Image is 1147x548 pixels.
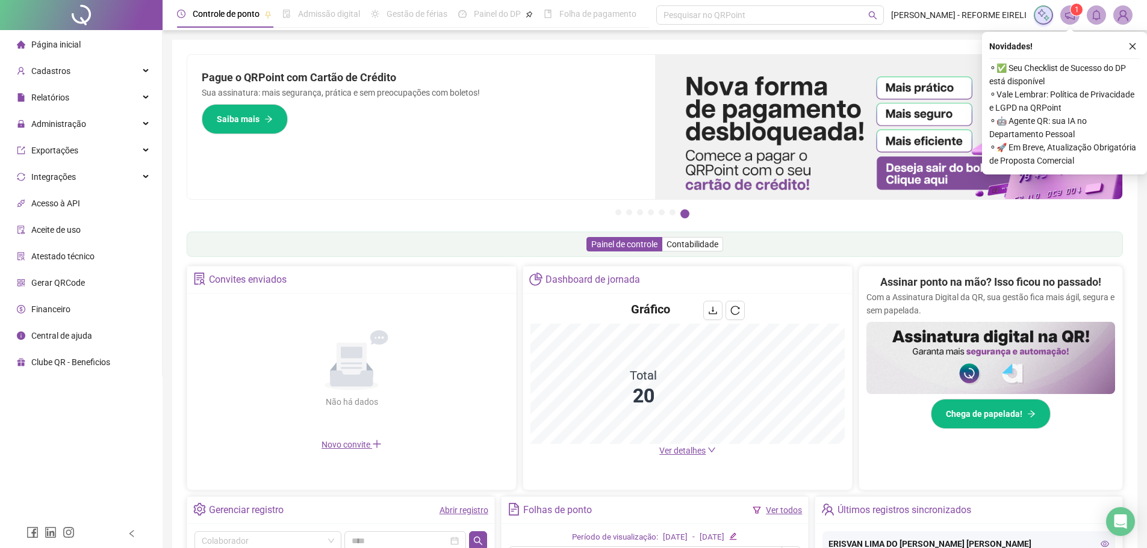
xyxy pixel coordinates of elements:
[209,269,287,290] div: Convites enviados
[458,10,467,18] span: dashboard
[1075,5,1079,14] span: 1
[31,304,70,314] span: Financeiro
[371,10,379,18] span: sun
[1037,8,1050,22] img: sparkle-icon.fc2bf0ac1784a2077858766a79e2daf3.svg
[615,209,621,215] button: 1
[821,503,834,516] span: team
[17,252,25,260] span: solution
[866,291,1115,317] p: Com a Assinatura Digital da QR, sua gestão fica mais ágil, segura e sem papelada.
[931,399,1051,429] button: Chega de papelada!
[989,141,1140,167] span: ⚬ 🚀 Em Breve, Atualização Obrigatória de Proposta Comercial
[729,532,737,540] span: edit
[264,115,273,123] span: arrow-right
[529,272,542,285] span: pie-chart
[17,93,25,102] span: file
[31,172,76,182] span: Integrações
[31,331,92,340] span: Central de ajuda
[45,526,57,538] span: linkedin
[264,11,272,18] span: pushpin
[217,112,260,126] span: Saiba mais
[17,146,25,155] span: export
[753,506,761,514] span: filter
[17,358,25,366] span: gift
[26,526,39,538] span: facebook
[372,439,382,449] span: plus
[128,529,136,538] span: left
[202,86,641,99] p: Sua assinatura: mais segurança, prática e sem preocupações com boletos!
[31,357,110,367] span: Clube QR - Beneficios
[680,209,689,218] button: 7
[631,301,670,318] h4: Gráfico
[282,10,291,18] span: file-done
[17,199,25,208] span: api
[31,225,81,235] span: Aceite de uso
[544,10,552,18] span: book
[1027,410,1036,418] span: arrow-right
[31,119,86,129] span: Administração
[31,40,81,49] span: Página inicial
[17,173,25,181] span: sync
[866,322,1115,394] img: banner%2F02c71560-61a6-44d4-94b9-c8ab97240462.png
[31,251,95,261] span: Atestado técnico
[523,500,592,520] div: Folhas de ponto
[473,536,483,546] span: search
[838,500,971,520] div: Últimos registros sincronizados
[1071,4,1083,16] sup: 1
[707,446,716,454] span: down
[766,505,802,515] a: Ver todos
[1128,42,1137,51] span: close
[648,209,654,215] button: 4
[17,331,25,340] span: info-circle
[387,9,447,19] span: Gestão de férias
[440,505,488,515] a: Abrir registro
[31,146,78,155] span: Exportações
[1106,507,1135,536] div: Open Intercom Messenger
[17,40,25,49] span: home
[1091,10,1102,20] span: bell
[546,269,640,290] div: Dashboard de jornada
[659,446,716,455] a: Ver detalhes down
[322,440,382,449] span: Novo convite
[730,306,740,315] span: reload
[202,69,641,86] h2: Pague o QRPoint com Cartão de Crédito
[572,531,658,544] div: Período de visualização:
[667,239,718,249] span: Contabilidade
[989,61,1140,88] span: ⚬ ✅ Seu Checklist de Sucesso do DP está disponível
[298,9,360,19] span: Admissão digital
[591,239,657,249] span: Painel de controle
[880,274,1101,291] h2: Assinar ponto na mão? Isso ficou no passado!
[508,503,520,516] span: file-text
[193,9,260,19] span: Controle de ponto
[17,226,25,234] span: audit
[31,199,80,208] span: Acesso à API
[891,8,1027,22] span: [PERSON_NAME] - REFORME EIRELI
[637,209,643,215] button: 3
[868,11,877,20] span: search
[474,9,521,19] span: Painel do DP
[17,67,25,75] span: user-add
[1114,6,1132,24] img: 70416
[17,120,25,128] span: lock
[193,503,206,516] span: setting
[989,40,1033,53] span: Novidades !
[63,526,75,538] span: instagram
[31,278,85,288] span: Gerar QRCode
[700,531,724,544] div: [DATE]
[31,66,70,76] span: Cadastros
[670,209,676,215] button: 6
[692,531,695,544] div: -
[526,11,533,18] span: pushpin
[946,407,1022,420] span: Chega de papelada!
[1065,10,1075,20] span: notification
[989,88,1140,114] span: ⚬ Vale Lembrar: Política de Privacidade e LGPD na QRPoint
[655,55,1123,199] img: banner%2F096dab35-e1a4-4d07-87c2-cf089f3812bf.png
[659,209,665,215] button: 5
[31,93,69,102] span: Relatórios
[708,306,718,315] span: download
[17,279,25,287] span: qrcode
[559,9,636,19] span: Folha de pagamento
[209,500,284,520] div: Gerenciar registro
[193,272,206,285] span: solution
[177,10,185,18] span: clock-circle
[1101,540,1109,548] span: eye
